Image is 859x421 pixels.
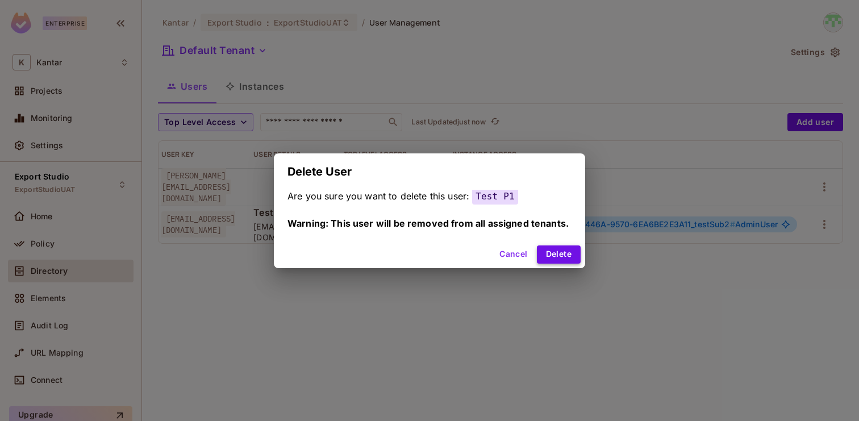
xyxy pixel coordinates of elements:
[274,153,585,190] h2: Delete User
[537,245,581,264] button: Delete
[495,245,532,264] button: Cancel
[472,188,518,205] span: Test P1
[287,218,569,229] span: Warning: This user will be removed from all assigned tenants.
[287,190,469,202] span: Are you sure you want to delete this user:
